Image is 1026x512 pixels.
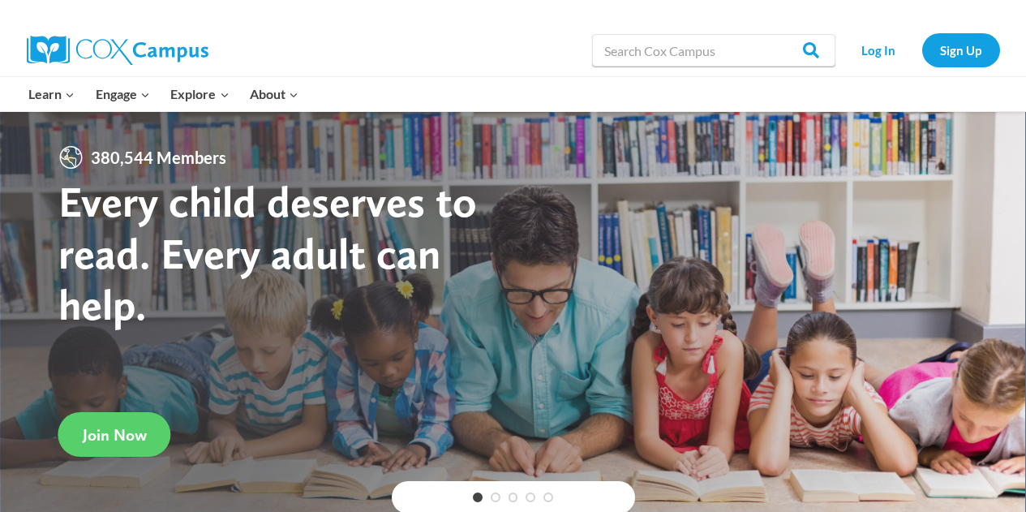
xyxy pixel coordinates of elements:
span: Learn [28,84,75,105]
span: Join Now [83,425,147,445]
strong: Every child deserves to read. Every adult can help. [58,175,477,330]
a: 2 [491,493,500,502]
a: 1 [473,493,483,502]
span: Engage [96,84,150,105]
a: Log In [844,33,914,67]
span: Explore [170,84,229,105]
span: About [250,84,298,105]
img: Cox Campus [27,36,208,65]
a: Sign Up [922,33,1000,67]
a: 5 [543,493,553,502]
a: Join Now [58,412,171,457]
span: 380,544 Members [84,144,233,170]
a: 3 [509,493,518,502]
nav: Primary Navigation [19,77,309,111]
a: 4 [526,493,535,502]
nav: Secondary Navigation [844,33,1000,67]
input: Search Cox Campus [592,34,835,67]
